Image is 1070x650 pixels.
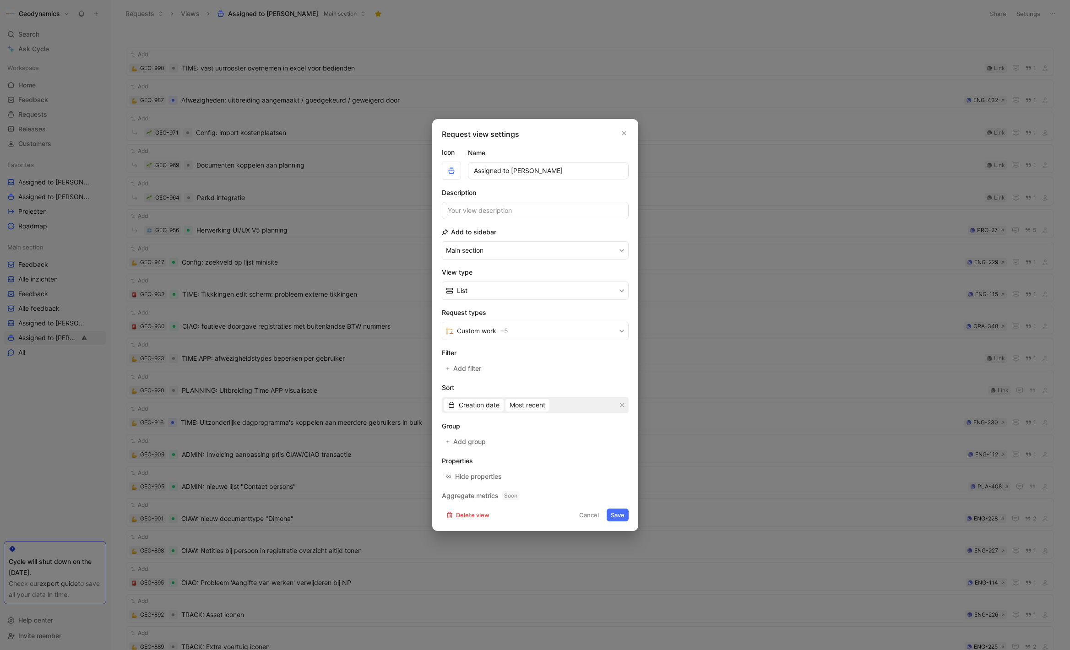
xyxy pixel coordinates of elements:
span: Creation date [459,400,500,411]
button: Cancel [575,509,603,521]
span: Custom work [457,325,496,336]
h2: Group [442,421,629,432]
h2: Description [442,187,476,198]
span: Add filter [453,363,482,374]
h2: Sort [442,382,629,393]
button: Most recent [505,399,549,412]
button: Main section [442,241,629,260]
img: 🏗️ [446,327,453,335]
input: Your view name [468,162,629,179]
h2: Properties [442,455,629,466]
input: Your view description [442,202,629,219]
span: + 5 [500,325,508,336]
span: Soon [502,491,519,500]
button: 🏗️Custom work+5 [442,322,629,340]
button: Add group [442,435,491,448]
span: Add group [453,436,487,447]
button: Creation date [444,399,504,412]
button: Hide properties [442,470,506,483]
h2: Request view settings [442,129,519,140]
button: Save [607,509,629,521]
div: Hide properties [455,471,502,482]
span: Most recent [510,400,545,411]
button: List [442,282,629,300]
h2: Name [468,147,485,158]
h2: View type [442,267,629,278]
label: Icon [442,147,461,158]
button: Add filter [442,362,487,375]
h2: Request types [442,307,629,318]
h2: Filter [442,347,629,358]
h2: Aggregate metrics [442,490,629,501]
h2: Add to sidebar [442,227,496,238]
button: Delete view [442,509,494,521]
